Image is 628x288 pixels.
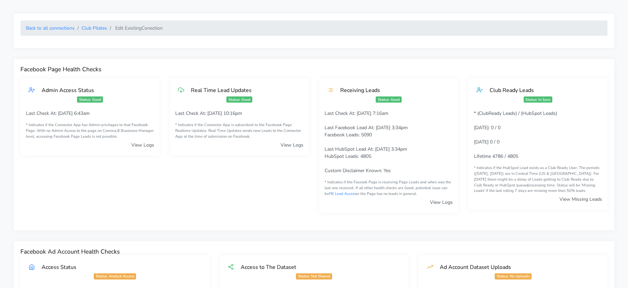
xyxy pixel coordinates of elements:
li: Edit Existing Conection [107,25,163,32]
span: Status: Analyst Access [94,273,136,279]
a: View Logs [281,142,303,148]
nav: breadcrumb [20,20,608,36]
span: Last Check At: [DATE] 7:16am [325,110,388,117]
p: Last Check At: [DATE] 6:43am [26,110,154,117]
div: Ad Account Dataset Uploads [433,263,599,271]
div: Access to The Dataset [234,263,400,271]
span: [DATE] 0 / 0 [474,139,499,145]
a: FB Lead Access [329,191,356,196]
a: Club Pilates [81,25,107,31]
span: Status: No Uploads [495,273,531,279]
span: HubSpot Leads: 4805 [325,153,371,160]
span: Last Facebook Lead At: [DATE] 3:34pm [325,124,408,131]
a: View Missing Leads [559,196,602,202]
p: Last Check At: [DATE] 10:16pm [175,110,303,117]
span: Status: In Sync [524,96,552,103]
div: Club Ready Leads [483,87,599,94]
span: Facebook Leads: 5090 [325,132,372,138]
span: * Indicates if the Faceook Page is receiving Page Leads and when was the last one received. If al... [325,180,451,196]
div: Real Time Lead Updates [184,87,301,94]
small: * Indicates if the Connector App is subscribed to the Facebook Page Realtime Updates. Real Time U... [175,122,303,139]
h4: Facebook Page Health Checks [20,66,608,73]
span: [DATE]: 0 / 0 [474,124,500,131]
span: * Indicates if the HubSpot Lead exists as a Club Ready User. The periods ([DATE], [DATE]) are in ... [474,165,599,193]
h4: Facebook Ad Account Health Checks [20,248,608,255]
span: Last HubSpot Lead At: [DATE] 3:34pm [325,146,407,152]
span: Status: Good [226,96,252,103]
div: Access Status [35,263,201,271]
span: Lifetime 4786 / 4805 [474,153,518,160]
span: Status: Good [376,96,401,103]
a: Back to all connections [26,25,75,31]
span: Custom Disclaimer Known: Yes [325,167,391,174]
span: Status: Not Shared [296,273,332,279]
a: View Logs [131,142,154,148]
span: * (ClubReady Leads) / (HubSpot Leads) [474,110,557,117]
small: * Indicates if the Connector App has Admin privilages to that Facebook Page. With no Admin Access... [26,122,154,139]
div: Admin Access Status [35,87,151,94]
div: Receiving Leads [333,87,450,94]
span: Status: Good [77,96,103,103]
a: View Logs [430,199,453,206]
